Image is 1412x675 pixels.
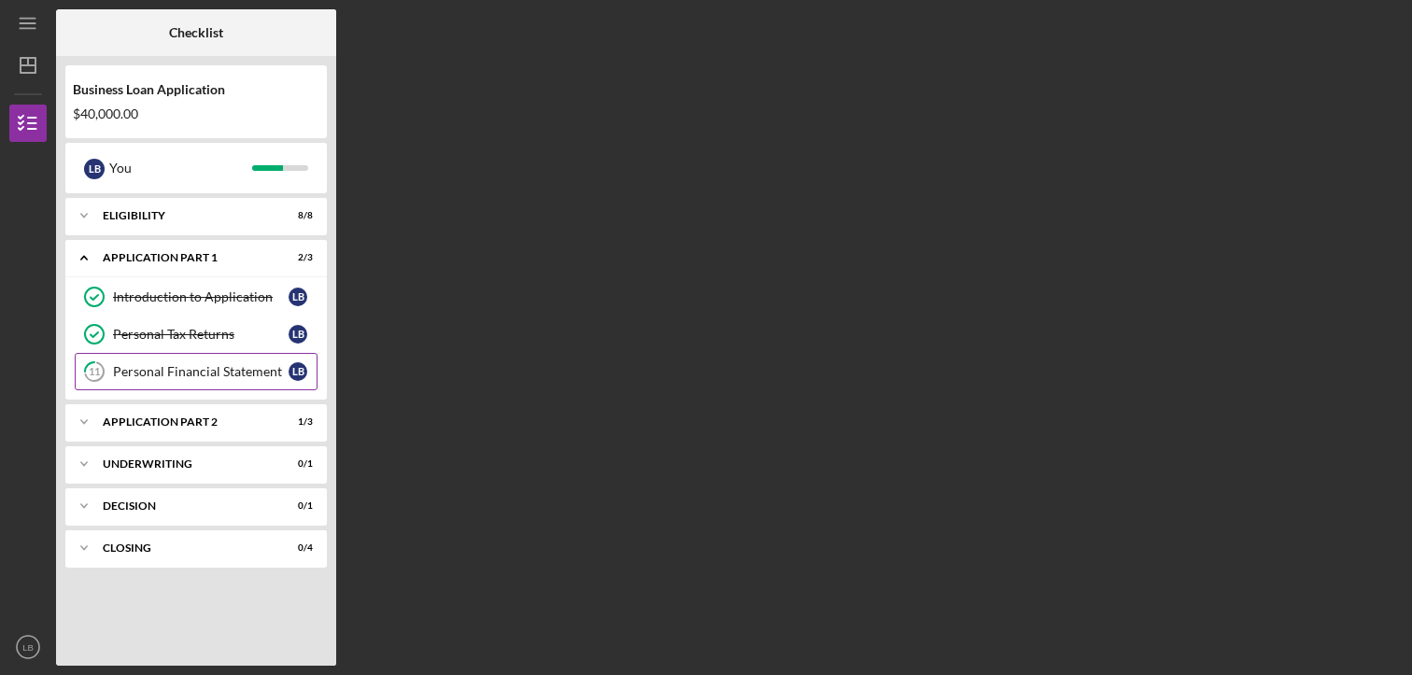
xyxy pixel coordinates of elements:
[113,364,289,379] div: Personal Financial Statement
[113,327,289,342] div: Personal Tax Returns
[75,316,318,353] a: Personal Tax ReturnsLB
[113,289,289,304] div: Introduction to Application
[289,362,307,381] div: L B
[103,458,266,470] div: Underwriting
[89,366,100,378] tspan: 11
[103,252,266,263] div: Application Part 1
[73,82,319,97] div: Business Loan Application
[289,325,307,344] div: L B
[279,416,313,428] div: 1 / 3
[169,25,223,40] b: Checklist
[103,210,266,221] div: Eligibility
[103,542,266,554] div: Closing
[279,458,313,470] div: 0 / 1
[279,542,313,554] div: 0 / 4
[22,642,34,653] text: LB
[279,252,313,263] div: 2 / 3
[103,500,266,512] div: Decision
[279,210,313,221] div: 8 / 8
[289,288,307,306] div: L B
[73,106,319,121] div: $40,000.00
[109,152,252,184] div: You
[103,416,266,428] div: Application Part 2
[84,159,105,179] div: L B
[279,500,313,512] div: 0 / 1
[75,278,318,316] a: Introduction to ApplicationLB
[75,353,318,390] a: 11Personal Financial StatementLB
[9,628,47,666] button: LB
